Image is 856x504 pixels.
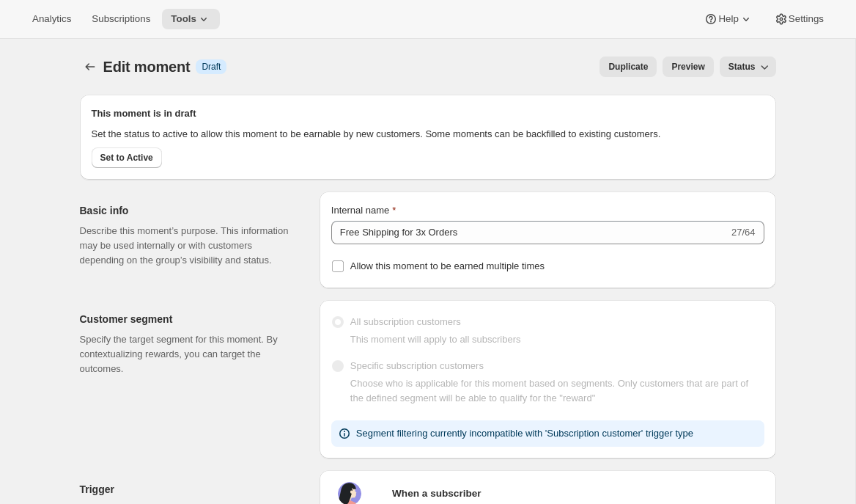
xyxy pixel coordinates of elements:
span: Specific subscription customers [350,360,484,371]
p: When a subscriber [392,486,481,501]
p: Set the status to active to allow this moment to be earnable by new customers. Some moments can b... [92,127,676,142]
button: Settings [765,9,833,29]
button: Analytics [23,9,80,29]
h2: Customer segment [80,312,296,326]
button: Create moment [80,56,100,77]
p: Specify the target segment for this moment. By contextualizing rewards, you can target the outcomes. [80,332,296,376]
span: Allow this moment to be earned multiple times [350,260,545,271]
button: Set to Active [92,147,162,168]
button: Subscriptions [83,9,159,29]
span: All subscription customers [350,316,461,327]
h2: Trigger [80,482,296,497]
span: Analytics [32,13,71,25]
span: Choose who is applicable for this moment based on segments. Only customers that are part of the d... [350,378,748,403]
span: Subscriptions [92,13,150,25]
button: Help [695,9,761,29]
button: Duplicate [599,56,657,77]
p: Segment filtering currently incompatible with 'Subscription customer' trigger type [356,426,693,441]
button: Tools [162,9,220,29]
span: Help [718,13,738,25]
h2: This moment is in draft [92,106,676,121]
span: Settings [789,13,824,25]
span: This moment will apply to all subscribers [350,334,521,345]
span: Preview [671,61,704,73]
span: Tools [171,13,196,25]
button: Status [720,56,776,77]
p: Describe this moment’s purpose. This information may be used internally or with customers dependi... [80,224,296,268]
span: Internal name [331,205,390,216]
span: Draft [202,61,221,73]
span: Duplicate [608,61,648,73]
span: Set to Active [100,152,153,164]
button: Preview [663,56,713,77]
span: Status [728,61,756,73]
h2: Basic info [80,203,296,218]
span: Edit moment [103,59,191,75]
input: Example: Loyal member [331,221,728,244]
